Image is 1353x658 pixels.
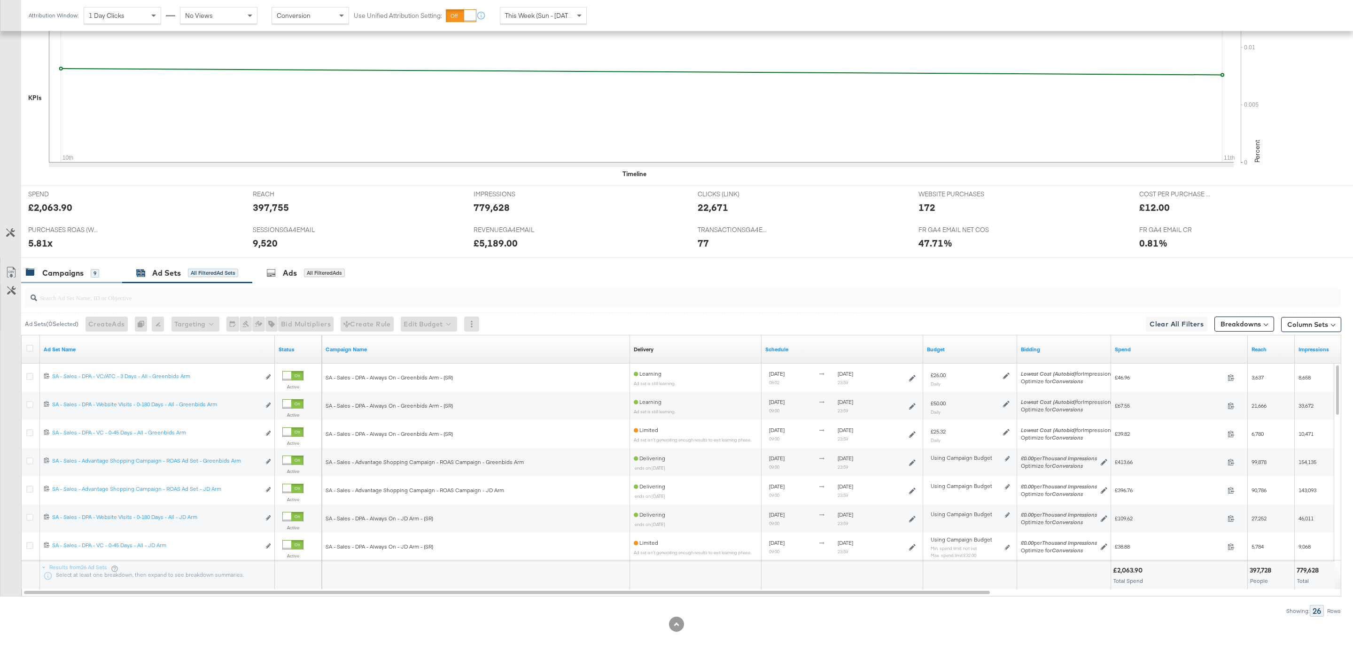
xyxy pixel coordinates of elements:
span: [DATE] [838,511,853,518]
text: Percent [1253,140,1261,163]
span: [DATE] [838,426,853,434]
span: Learning [634,398,661,405]
label: Active [282,525,303,531]
sub: 08:02 [769,379,779,385]
span: £38.88 [1115,543,1224,550]
div: SA - Sales - DPA - VC - 0-45 Days - All - JD Arm [52,542,260,549]
a: Shows the current budget of Ad Set. [927,346,1013,353]
div: £5,189.00 [474,236,518,250]
span: Conversion [277,11,311,20]
span: [DATE] [769,483,785,490]
div: All Filtered Ad Sets [188,269,238,277]
span: No Views [185,11,213,20]
span: 33,672 [1299,402,1314,409]
div: 397,755 [253,201,289,214]
div: 0 [135,317,152,332]
input: Search Ad Set Name, ID or Objective [37,285,1217,303]
span: SPEND [28,190,99,199]
span: £396.76 [1115,487,1224,494]
span: Limited [634,539,658,546]
sub: 23:59 [838,379,848,385]
span: £109.62 [1115,515,1224,522]
div: Attribution Window: [28,12,79,19]
div: Using Campaign Budget [931,511,1003,518]
a: SA - Sales - DPA - VC/ATC - 3 Days - All - Greenbids Arm [52,372,260,382]
sub: Ad set is still learning. [634,380,676,386]
em: Lowest Cost (Autobid) [1021,370,1076,377]
span: [DATE] [769,455,785,462]
label: Active [282,553,303,559]
sub: Ad set is still learning. [634,409,676,414]
div: Optimize for [1021,378,1114,385]
em: £0.00 [1021,483,1034,490]
sub: ends on [DATE] [635,493,665,499]
span: 154,135 [1299,458,1316,465]
span: 9,068 [1299,543,1311,550]
div: SA - Sales - Advantage Shopping Campaign - ROAS Ad Set - Greenbids Arm [52,457,260,464]
div: Campaigns [42,268,84,279]
span: [DATE] [769,426,785,434]
span: FR GA4 EMAIL CR [1139,225,1210,234]
span: SA - Sales - DPA - Always On - JD Arm - (SR) [326,543,433,550]
sub: 09:00 [769,408,779,413]
em: Thousand Impressions [1042,539,1097,546]
span: TRANSACTIONSGA4EMAIL [698,225,768,234]
a: Shows when your Ad Set is scheduled to deliver. [765,346,919,353]
div: 77 [698,236,709,250]
span: SA - Sales - DPA - Always On - Greenbids Arm - (SR) [326,402,453,409]
em: Conversions [1052,490,1083,497]
sub: 23:59 [838,520,848,526]
span: £67.55 [1115,402,1224,409]
a: SA - Sales - DPA - Website Visits - 0-180 Days - All - Greenbids Arm [52,401,260,410]
em: Thousand Impressions [1042,483,1097,490]
span: [DATE] [769,398,785,405]
span: SA - Sales - Advantage Shopping Campaign - ROAS Campaign - Greenbids Arm [326,458,524,465]
span: SA - Sales - DPA - Always On - Greenbids Arm - (SR) [326,374,453,381]
a: SA - Sales - DPA - VC - 0-45 Days - All - JD Arm [52,542,260,551]
sub: Daily [931,409,941,415]
em: Lowest Cost (Autobid) [1021,426,1076,434]
sub: Daily [931,437,941,443]
em: Thousand Impressions [1042,511,1097,518]
div: Showing: [1286,608,1310,614]
div: £25.32 [931,428,946,435]
button: Breakdowns [1214,317,1274,332]
sub: 09:00 [769,464,779,470]
a: The number of people your ad was served to. [1252,346,1291,353]
label: Active [282,440,303,446]
em: Conversions [1052,462,1083,469]
em: Conversions [1052,547,1083,554]
span: Delivering [634,511,665,518]
em: Conversions [1052,519,1083,526]
span: £413.66 [1115,458,1224,465]
a: Shows the current state of your Ad Set. [279,346,318,353]
em: £0.00 [1021,455,1034,462]
em: Conversions [1052,406,1083,413]
div: Timeline [622,170,646,178]
sub: Ad set isn’t generating enough results to exit learning phase. [634,550,751,555]
div: Rows [1327,608,1341,614]
sub: Daily [931,381,941,387]
em: £0.00 [1021,539,1034,546]
span: SA - Sales - DPA - Always On - JD Arm - (SR) [326,515,433,522]
div: SA - Sales - DPA - Website Visits - 0-180 Days - All - Greenbids Arm [52,401,260,408]
div: 9,520 [253,236,278,250]
span: People [1250,577,1268,584]
span: IMPRESSIONS [474,190,544,199]
div: SA - Sales - DPA - VC/ATC - 3 Days - All - Greenbids Arm [52,372,260,380]
span: Clear All Filters [1150,318,1204,330]
div: 22,671 [698,201,728,214]
div: Optimize for [1021,434,1114,441]
div: £2,063.90 [1113,566,1145,575]
sub: Min. spend limit: not set [931,545,977,551]
span: PURCHASES ROAS (WEBSITE EVENTS) [28,225,99,234]
span: Total Spend [1113,577,1143,584]
sub: 23:59 [838,408,848,413]
div: 47.71% [918,236,952,250]
a: Shows your bid and optimisation settings for this Ad Set. [1021,346,1107,353]
div: Using Campaign Budget [931,482,1003,490]
span: SA - Sales - Advantage Shopping Campaign - ROAS Campaign - JD Arm [326,487,504,494]
span: [DATE] [838,455,853,462]
div: KPIs [28,93,42,102]
span: COST PER PURCHASE (WEBSITE EVENTS) [1139,190,1210,199]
